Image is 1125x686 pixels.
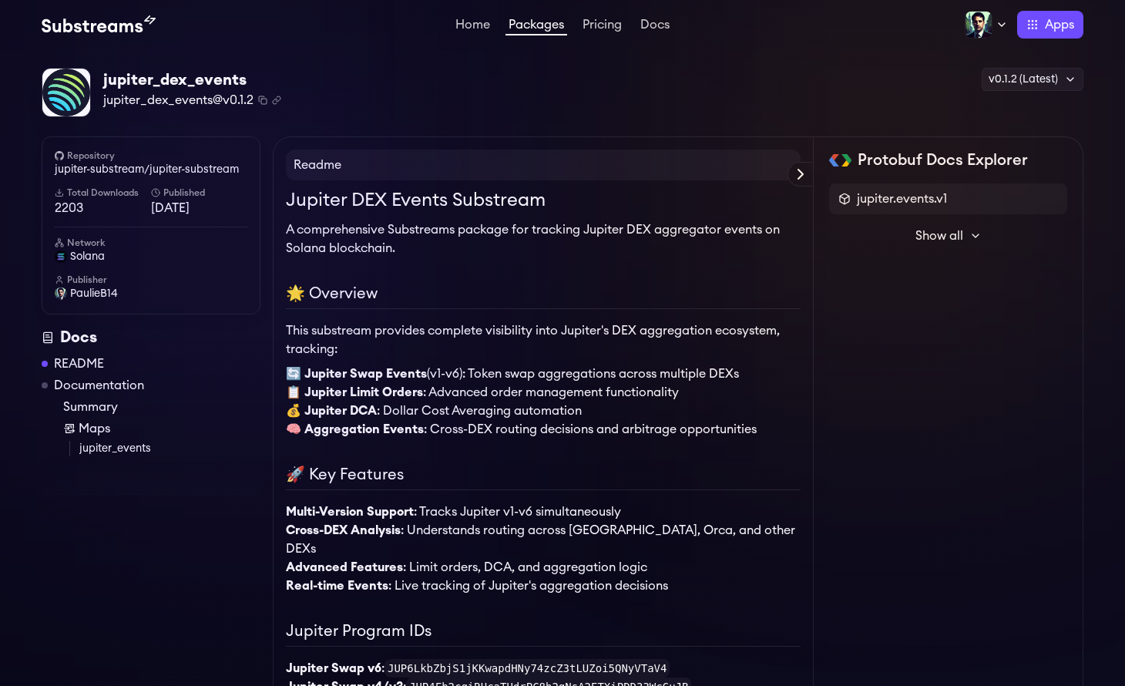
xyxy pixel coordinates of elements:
a: solana [55,249,247,264]
h2: Protobuf Docs Explorer [858,150,1028,171]
img: User Avatar [55,288,67,300]
a: README [54,355,104,373]
span: jupiter.events.v1 [857,190,947,208]
a: Docs [637,18,673,34]
strong: Jupiter Swap v6 [286,662,381,674]
h1: Jupiter DEX Events Substream [286,187,801,214]
h6: Publisher [55,274,247,286]
h6: Published [151,187,247,199]
a: Maps [63,419,260,438]
h2: 🌟 Overview [286,282,801,309]
img: Substream's logo [42,15,156,34]
h2: 🚀 Key Features [286,463,801,490]
strong: Advanced Features [286,561,403,573]
code: JUP6LkbZbjS1jKKwapdHNy74zcZ3tLUZoi5QNyVTaV4 [385,659,670,678]
strong: Cross-DEX Analysis [286,524,401,536]
img: Package Logo [42,69,90,116]
button: Show all [829,220,1067,251]
span: Show all [915,227,963,245]
img: github [55,151,64,160]
li: : Understands routing across [GEOGRAPHIC_DATA], Orca, and other DEXs [286,521,801,558]
img: Map icon [63,422,76,435]
li: : Tracks Jupiter v1-v6 simultaneously [286,503,801,521]
img: Profile [965,11,992,39]
span: 2203 [55,199,151,217]
strong: Real-time Events [286,580,388,592]
img: Protobuf [829,154,851,166]
a: jupiter-substream/jupiter-substream [55,162,247,177]
span: [DATE] [151,199,247,217]
div: v0.1.2 (Latest) [982,68,1083,91]
span: Apps [1045,15,1074,34]
h4: Readme [286,150,801,180]
h6: Network [55,237,247,249]
h2: Jupiter Program IDs [286,620,801,647]
li: : Advanced order management functionality [286,383,801,402]
p: A comprehensive Substreams package for tracking Jupiter DEX aggregator events on Solana blockchain. [286,220,801,257]
span: PaulieB14 [70,286,118,301]
a: Pricing [579,18,625,34]
a: jupiter_events [79,441,260,456]
li: : Cross-DEX routing decisions and arbitrage opportunities [286,420,801,439]
strong: 🔄 Jupiter Swap Events [286,368,427,380]
strong: 🧠 Aggregation Events [286,423,424,435]
a: Documentation [54,376,144,395]
div: jupiter_dex_events [103,69,281,91]
img: solana [55,251,67,263]
li: : Limit orders, DCA, and aggregation logic [286,558,801,577]
a: Home [452,18,493,34]
button: Copy .spkg link to clipboard [272,96,281,105]
li: (v1-v6): Token swap aggregations across multiple DEXs [286,365,801,383]
strong: Multi-Version Support [286,506,414,518]
li: : [286,659,801,678]
a: PaulieB14 [55,286,247,301]
strong: 📋 Jupiter Limit Orders [286,386,423,398]
li: : Dollar Cost Averaging automation [286,402,801,420]
span: solana [70,249,105,264]
li: : Live tracking of Jupiter's aggregation decisions [286,577,801,595]
h6: Total Downloads [55,187,151,199]
a: Packages [505,18,567,35]
a: Summary [63,398,260,416]
button: Copy package name and version [258,96,267,105]
div: Docs [42,327,260,348]
span: jupiter_dex_events@v0.1.2 [103,91,254,109]
h6: Repository [55,150,247,162]
strong: 💰 Jupiter DCA [286,405,377,417]
p: This substream provides complete visibility into Jupiter's DEX aggregation ecosystem, tracking: [286,321,801,358]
